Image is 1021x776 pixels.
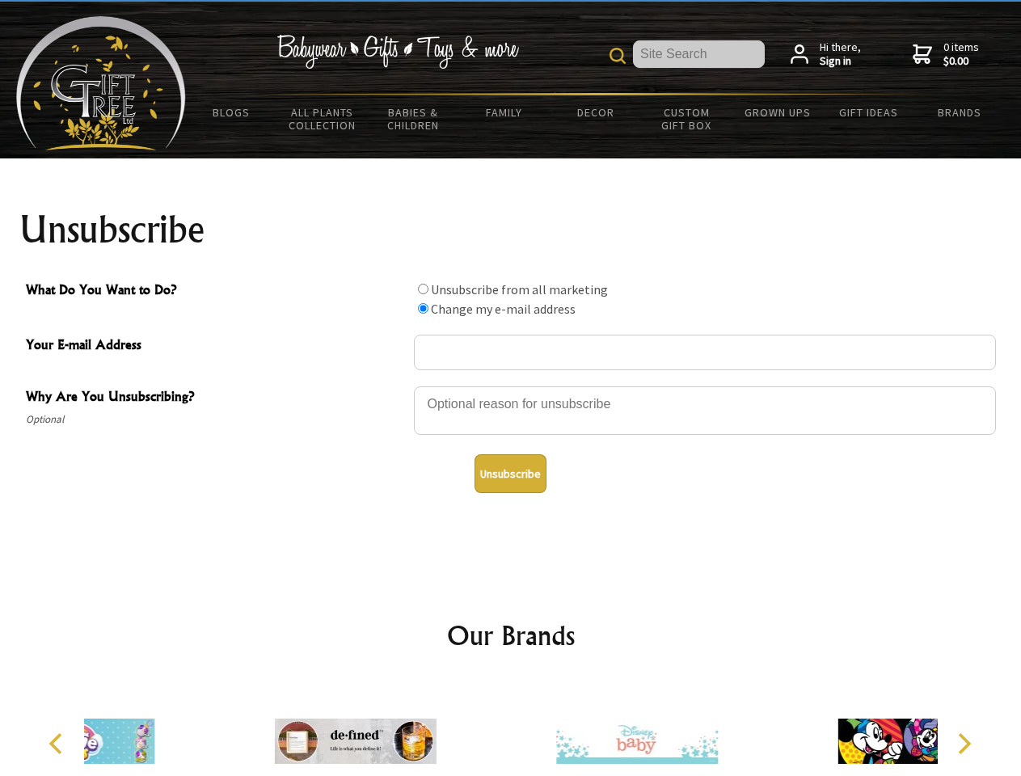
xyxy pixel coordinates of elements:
[946,726,981,761] button: Next
[914,95,1006,129] a: Brands
[16,16,186,150] img: Babyware - Gifts - Toys and more...
[418,303,428,314] input: What Do You Want to Do?
[26,386,406,410] span: Why Are You Unsubscribing?
[820,54,861,69] strong: Sign in
[732,95,823,129] a: Grown Ups
[186,95,277,129] a: BLOGS
[26,335,406,358] span: Your E-mail Address
[418,284,428,294] input: What Do You Want to Do?
[610,48,626,64] img: product search
[791,40,861,69] a: Hi there,Sign in
[32,616,989,655] h2: Our Brands
[276,35,519,69] img: Babywear - Gifts - Toys & more
[414,335,996,370] input: Your E-mail Address
[550,95,641,129] a: Decor
[368,95,459,142] a: Babies & Children
[414,386,996,435] textarea: Why Are You Unsubscribing?
[431,281,608,297] label: Unsubscribe from all marketing
[943,54,979,69] strong: $0.00
[26,410,406,429] span: Optional
[19,210,1002,249] h1: Unsubscribe
[40,726,76,761] button: Previous
[641,95,732,142] a: Custom Gift Box
[459,95,551,129] a: Family
[913,40,979,69] a: 0 items$0.00
[26,280,406,303] span: What Do You Want to Do?
[277,95,369,142] a: All Plants Collection
[820,40,861,69] span: Hi there,
[475,454,546,493] button: Unsubscribe
[633,40,765,68] input: Site Search
[943,40,979,69] span: 0 items
[431,301,576,317] label: Change my e-mail address
[823,95,914,129] a: Gift Ideas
